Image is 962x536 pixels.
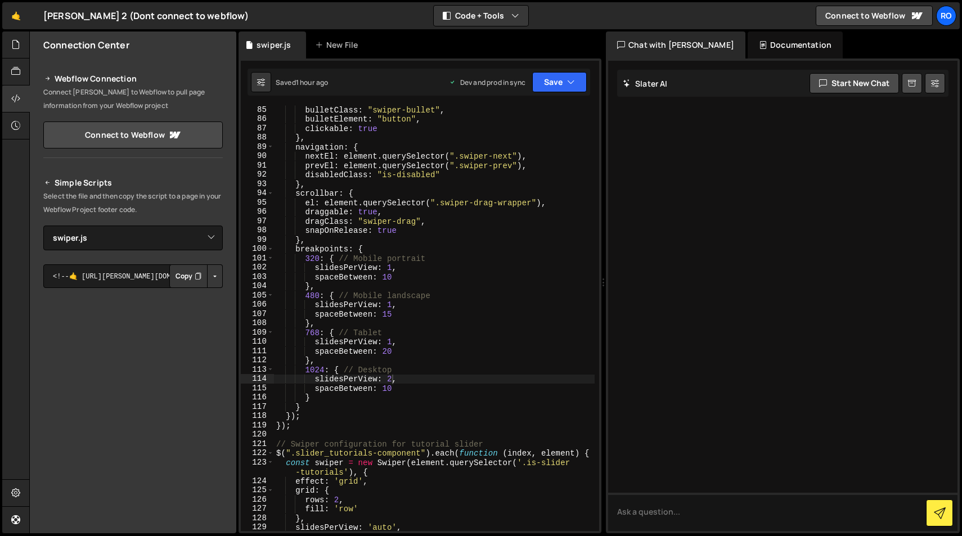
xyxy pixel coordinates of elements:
[241,170,274,179] div: 92
[43,121,223,148] a: Connect to Webflow
[43,264,223,288] textarea: <!--🤙 [URL][PERSON_NAME][DOMAIN_NAME]> <script>document.addEventListener("DOMContentLoaded", func...
[169,264,223,288] div: Button group with nested dropdown
[241,495,274,505] div: 126
[43,190,223,217] p: Select the file and then copy the script to a page in your Webflow Project footer code.
[241,458,274,476] div: 123
[43,85,223,112] p: Connect [PERSON_NAME] to Webflow to pull page information from your Webflow project
[241,114,274,124] div: 86
[241,393,274,402] div: 116
[43,307,224,408] iframe: YouTube video player
[257,39,291,51] div: swiper.js
[241,188,274,198] div: 94
[43,72,223,85] h2: Webflow Connection
[241,514,274,523] div: 128
[241,235,274,245] div: 99
[748,31,843,58] div: Documentation
[623,78,668,89] h2: Slater AI
[241,217,274,226] div: 97
[315,39,362,51] div: New File
[241,439,274,449] div: 121
[241,124,274,133] div: 87
[241,244,274,254] div: 100
[241,151,274,161] div: 90
[276,78,328,87] div: Saved
[241,179,274,189] div: 93
[241,476,274,486] div: 124
[2,2,30,29] a: 🤙
[241,133,274,142] div: 88
[241,318,274,328] div: 108
[241,402,274,412] div: 117
[532,72,587,92] button: Save
[241,309,274,319] div: 107
[241,142,274,152] div: 89
[241,355,274,365] div: 112
[241,226,274,235] div: 98
[606,31,745,58] div: Chat with [PERSON_NAME]
[241,485,274,495] div: 125
[43,176,223,190] h2: Simple Scripts
[449,78,525,87] div: Dev and prod in sync
[241,523,274,532] div: 129
[241,254,274,263] div: 101
[241,328,274,337] div: 109
[241,263,274,272] div: 102
[43,415,224,516] iframe: YouTube video player
[241,272,274,282] div: 103
[241,105,274,115] div: 85
[241,448,274,458] div: 122
[241,411,274,421] div: 118
[434,6,528,26] button: Code + Tools
[241,300,274,309] div: 106
[43,9,249,22] div: [PERSON_NAME] 2 (Dont connect to webflow)
[241,291,274,300] div: 105
[241,337,274,346] div: 110
[241,384,274,393] div: 115
[241,504,274,514] div: 127
[810,73,899,93] button: Start new chat
[241,374,274,384] div: 114
[241,346,274,356] div: 111
[241,281,274,291] div: 104
[936,6,956,26] a: Ro
[241,198,274,208] div: 95
[241,207,274,217] div: 96
[43,39,129,51] h2: Connection Center
[241,161,274,170] div: 91
[241,430,274,439] div: 120
[241,421,274,430] div: 119
[169,264,208,288] button: Copy
[241,365,274,375] div: 113
[296,78,329,87] div: 1 hour ago
[816,6,933,26] a: Connect to Webflow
